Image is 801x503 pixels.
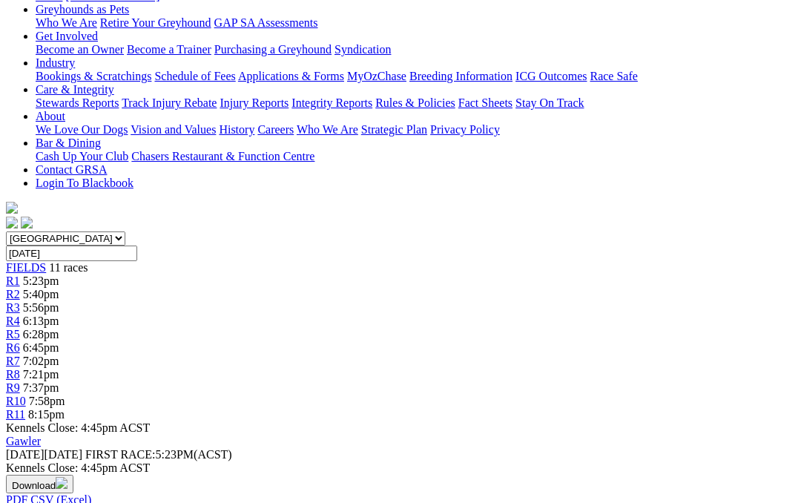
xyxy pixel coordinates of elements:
a: R10 [6,395,26,407]
a: Chasers Restaurant & Function Centre [131,150,314,162]
a: Bar & Dining [36,137,101,149]
a: Vision and Values [131,123,216,136]
img: facebook.svg [6,217,18,229]
a: Race Safe [590,70,637,82]
a: Bookings & Scratchings [36,70,151,82]
a: History [219,123,254,136]
a: Gawler [6,435,41,447]
span: 7:21pm [23,368,59,381]
a: R4 [6,315,20,327]
a: Purchasing a Greyhound [214,43,332,56]
span: 5:23pm [23,274,59,287]
span: 5:23PM(ACST) [85,448,232,461]
a: R6 [6,341,20,354]
span: 8:15pm [28,408,65,421]
a: Applications & Forms [238,70,344,82]
div: Kennels Close: 4:45pm ACST [6,461,795,475]
a: Stay On Track [515,96,584,109]
span: 7:02pm [23,355,59,367]
a: Integrity Reports [291,96,372,109]
div: Bar & Dining [36,150,795,163]
a: Get Involved [36,30,98,42]
a: Rules & Policies [375,96,455,109]
a: R7 [6,355,20,367]
a: Injury Reports [220,96,289,109]
div: About [36,123,795,137]
span: [DATE] [6,448,44,461]
span: 6:45pm [23,341,59,354]
a: R8 [6,368,20,381]
a: Fact Sheets [458,96,512,109]
a: Retire Your Greyhound [100,16,211,29]
div: Greyhounds as Pets [36,16,795,30]
img: logo-grsa-white.png [6,202,18,214]
a: Careers [257,123,294,136]
div: Industry [36,70,795,83]
a: Care & Integrity [36,83,114,96]
span: 7:37pm [23,381,59,394]
a: Strategic Plan [361,123,427,136]
span: 6:28pm [23,328,59,341]
a: Breeding Information [409,70,512,82]
a: Contact GRSA [36,163,107,176]
a: R2 [6,288,20,300]
span: 6:13pm [23,315,59,327]
span: 5:56pm [23,301,59,314]
a: FIELDS [6,261,46,274]
span: 11 races [49,261,88,274]
a: ICG Outcomes [515,70,587,82]
img: download.svg [56,477,67,489]
a: Who We Are [297,123,358,136]
a: R5 [6,328,20,341]
a: Become a Trainer [127,43,211,56]
a: Privacy Policy [430,123,500,136]
span: [DATE] [6,448,82,461]
a: R11 [6,408,25,421]
input: Select date [6,246,137,261]
span: 5:40pm [23,288,59,300]
img: twitter.svg [21,217,33,229]
a: Industry [36,56,75,69]
button: Download [6,475,73,493]
a: Who We Are [36,16,97,29]
a: Track Injury Rebate [122,96,217,109]
span: Kennels Close: 4:45pm ACST [6,421,150,434]
span: FIRST RACE: [85,448,155,461]
a: Greyhounds as Pets [36,3,129,16]
div: Get Involved [36,43,795,56]
span: 7:58pm [29,395,65,407]
a: Cash Up Your Club [36,150,128,162]
a: R3 [6,301,20,314]
a: Schedule of Fees [154,70,235,82]
a: Become an Owner [36,43,124,56]
a: MyOzChase [347,70,406,82]
a: R1 [6,274,20,287]
a: About [36,110,65,122]
a: GAP SA Assessments [214,16,318,29]
div: Care & Integrity [36,96,795,110]
a: We Love Our Dogs [36,123,128,136]
a: R9 [6,381,20,394]
a: Stewards Reports [36,96,119,109]
a: Syndication [334,43,391,56]
a: Login To Blackbook [36,177,133,189]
